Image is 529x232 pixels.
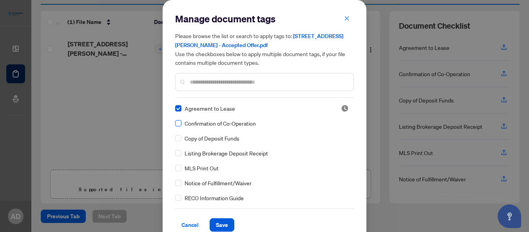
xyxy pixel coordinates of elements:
[175,31,354,67] h5: Please browse the list or search to apply tags to: Use the checkboxes below to apply multiple doc...
[341,104,349,112] img: status
[185,194,244,202] span: RECO Information Guide
[498,205,521,228] button: Open asap
[344,16,350,21] span: close
[210,218,234,232] button: Save
[185,164,219,172] span: MLS Print Out
[181,219,199,231] span: Cancel
[185,119,256,128] span: Confirmation of Co-Operation
[216,219,228,231] span: Save
[341,104,349,112] span: Pending Review
[185,134,239,142] span: Copy of Deposit Funds
[185,104,235,113] span: Agreement to Lease
[185,179,252,187] span: Notice of Fulfillment/Waiver
[175,218,205,232] button: Cancel
[175,13,354,25] h2: Manage document tags
[185,149,268,157] span: Listing Brokerage Deposit Receipt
